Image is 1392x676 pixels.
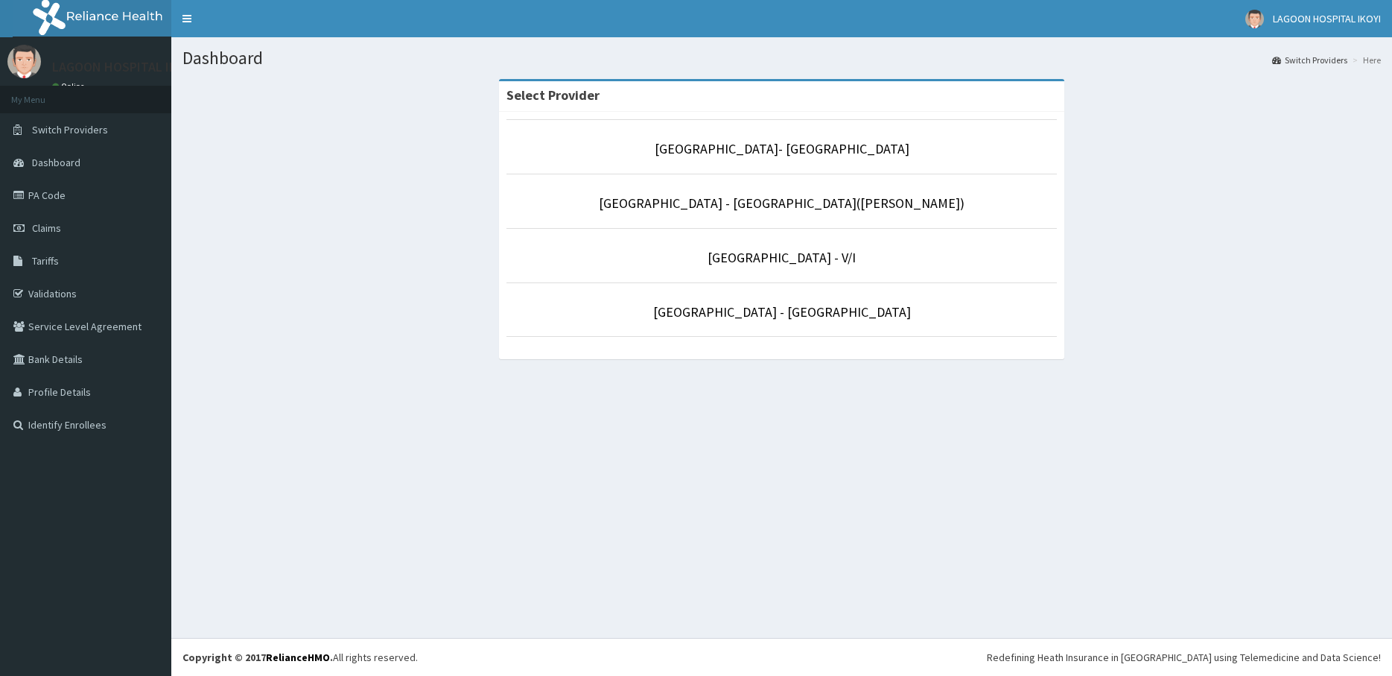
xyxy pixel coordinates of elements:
[52,60,196,74] p: LAGOON HOSPITAL IKOYI
[266,651,330,664] a: RelianceHMO
[599,195,964,212] a: [GEOGRAPHIC_DATA] - [GEOGRAPHIC_DATA]([PERSON_NAME])
[655,140,909,157] a: [GEOGRAPHIC_DATA]- [GEOGRAPHIC_DATA]
[1272,54,1347,66] a: Switch Providers
[7,45,41,78] img: User Image
[1245,10,1264,28] img: User Image
[32,254,59,268] span: Tariffs
[1349,54,1381,66] li: Here
[653,303,911,320] a: [GEOGRAPHIC_DATA] - [GEOGRAPHIC_DATA]
[1273,12,1381,25] span: LAGOON HOSPITAL IKOYI
[708,249,856,266] a: [GEOGRAPHIC_DATA] - V/I
[171,638,1392,676] footer: All rights reserved.
[32,221,61,235] span: Claims
[506,86,600,104] strong: Select Provider
[182,48,1381,68] h1: Dashboard
[32,156,80,169] span: Dashboard
[52,81,88,92] a: Online
[32,123,108,136] span: Switch Providers
[987,650,1381,665] div: Redefining Heath Insurance in [GEOGRAPHIC_DATA] using Telemedicine and Data Science!
[182,651,333,664] strong: Copyright © 2017 .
